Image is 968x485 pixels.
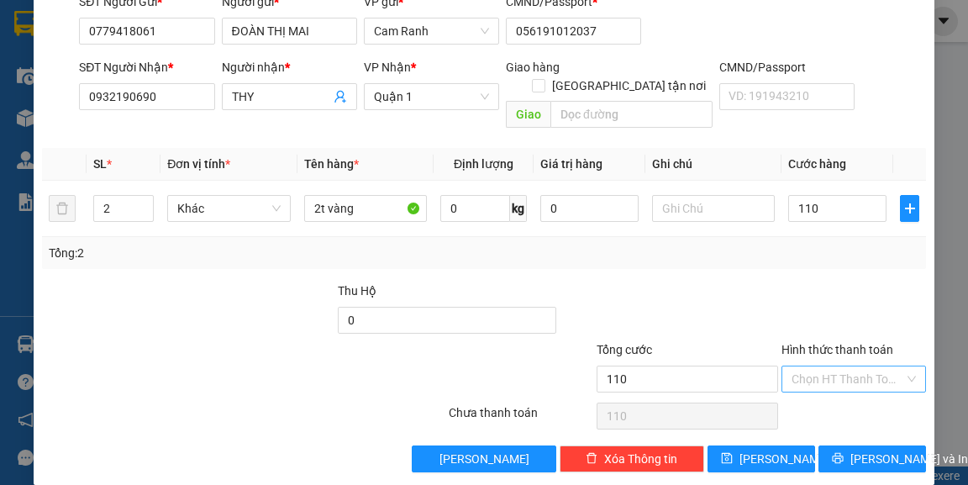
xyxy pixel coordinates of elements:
[560,445,704,472] button: deleteXóa Thông tin
[222,58,357,76] div: Người nhận
[49,244,375,262] div: Tổng: 2
[900,195,918,222] button: plus
[832,452,844,466] span: printer
[374,84,489,109] span: Quận 1
[739,450,829,468] span: [PERSON_NAME]
[597,343,652,356] span: Tổng cước
[141,64,231,77] b: [DOMAIN_NAME]
[781,343,893,356] label: Hình thức thanh toán
[850,450,968,468] span: [PERSON_NAME] và In
[439,450,529,468] span: [PERSON_NAME]
[177,196,281,221] span: Khác
[506,61,560,74] span: Giao hàng
[79,58,214,76] div: SĐT Người Nhận
[21,108,61,187] b: Trà Lan Viên
[550,101,713,128] input: Dọc đường
[364,61,411,74] span: VP Nhận
[304,195,428,222] input: VD: Bàn, Ghế
[506,101,550,128] span: Giao
[901,202,918,215] span: plus
[374,18,489,44] span: Cam Ranh
[586,452,597,466] span: delete
[338,284,376,298] span: Thu Hộ
[93,157,107,171] span: SL
[103,24,166,191] b: Trà Lan Viên - Gửi khách hàng
[412,445,556,472] button: [PERSON_NAME]
[540,157,602,171] span: Giá trị hàng
[721,452,733,466] span: save
[540,195,639,222] input: 0
[454,157,513,171] span: Định lượng
[719,58,855,76] div: CMND/Passport
[167,157,230,171] span: Đơn vị tính
[818,445,926,472] button: printer[PERSON_NAME] và In
[545,76,713,95] span: [GEOGRAPHIC_DATA] tận nơi
[304,157,359,171] span: Tên hàng
[49,195,76,222] button: delete
[652,195,776,222] input: Ghi Chú
[788,157,846,171] span: Cước hàng
[708,445,815,472] button: save[PERSON_NAME]
[334,90,347,103] span: user-add
[182,21,223,61] img: logo.jpg
[604,450,677,468] span: Xóa Thông tin
[645,148,782,181] th: Ghi chú
[510,195,527,222] span: kg
[141,80,231,101] li: (c) 2017
[447,403,595,433] div: Chưa thanh toán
